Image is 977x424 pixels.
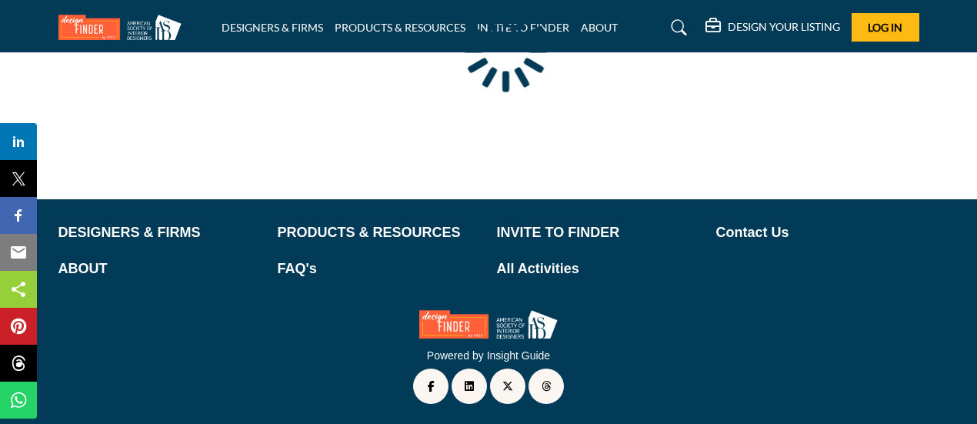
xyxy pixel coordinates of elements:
[477,21,569,34] a: INVITE TO FINDER
[222,21,323,34] a: DESIGNERS & FIRMS
[58,15,189,40] img: Site Logo
[705,18,840,37] div: DESIGN YOUR LISTING
[58,222,262,243] a: DESIGNERS & FIRMS
[656,15,697,40] a: Search
[529,369,564,404] a: Threads Link
[58,259,262,279] a: ABOUT
[335,21,465,34] a: PRODUCTS & RESOURCES
[852,13,919,42] button: Log In
[278,222,481,243] a: PRODUCTS & RESOURCES
[413,369,448,404] a: Facebook Link
[419,310,558,339] img: No Site Logo
[728,20,840,34] h5: DESIGN YOUR LISTING
[497,259,700,279] a: All Activities
[497,222,700,243] a: INVITE TO FINDER
[581,21,618,34] a: ABOUT
[278,259,481,279] a: FAQ's
[452,369,487,404] a: LinkedIn Link
[716,222,919,243] a: Contact Us
[868,21,902,34] span: Log In
[490,369,525,404] a: Twitter Link
[427,349,550,362] a: Powered by Insight Guide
